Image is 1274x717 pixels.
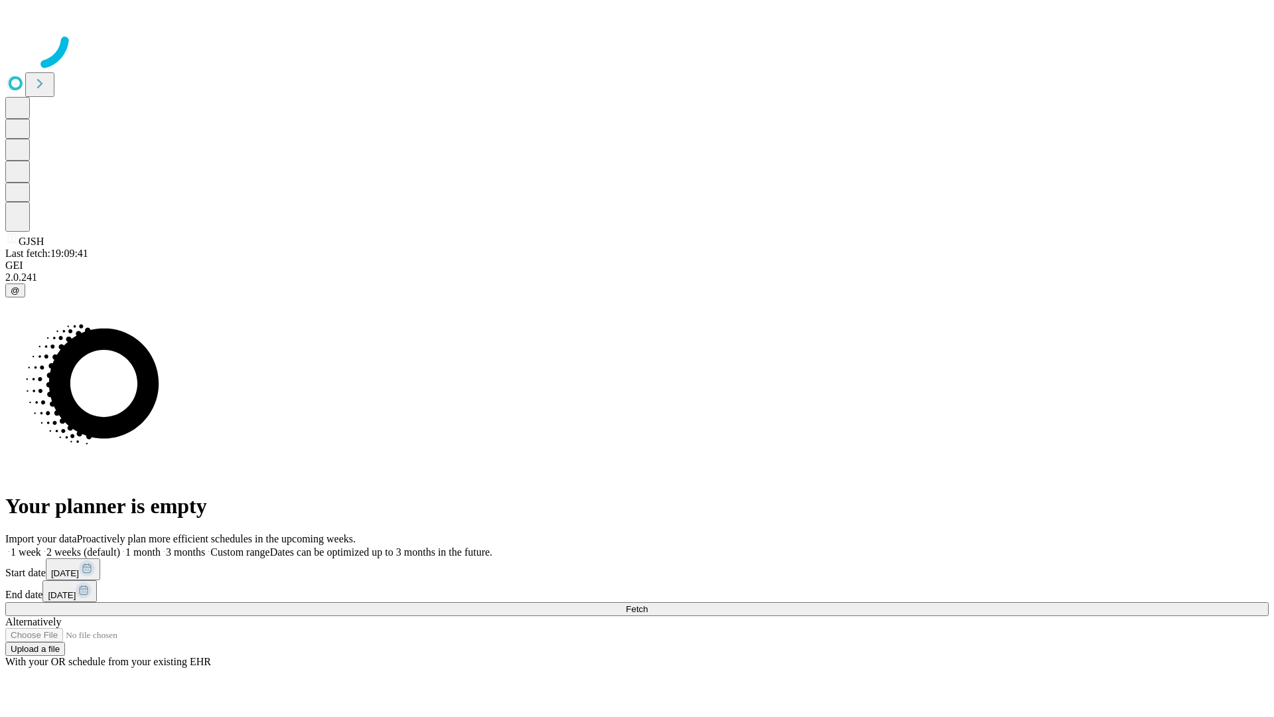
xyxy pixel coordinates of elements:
[5,642,65,656] button: Upload a file
[5,656,211,667] span: With your OR schedule from your existing EHR
[77,533,356,544] span: Proactively plan more efficient schedules in the upcoming weeks.
[5,248,88,259] span: Last fetch: 19:09:41
[166,546,205,558] span: 3 months
[125,546,161,558] span: 1 month
[5,558,1269,580] div: Start date
[5,494,1269,518] h1: Your planner is empty
[42,580,97,602] button: [DATE]
[51,568,79,578] span: [DATE]
[5,533,77,544] span: Import your data
[11,546,41,558] span: 1 week
[46,558,100,580] button: [DATE]
[5,283,25,297] button: @
[5,260,1269,272] div: GEI
[5,272,1269,283] div: 2.0.241
[11,285,20,295] span: @
[46,546,120,558] span: 2 weeks (default)
[5,616,61,627] span: Alternatively
[270,546,492,558] span: Dates can be optimized up to 3 months in the future.
[626,604,648,614] span: Fetch
[48,590,76,600] span: [DATE]
[5,602,1269,616] button: Fetch
[19,236,44,247] span: GJSH
[5,580,1269,602] div: End date
[210,546,269,558] span: Custom range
